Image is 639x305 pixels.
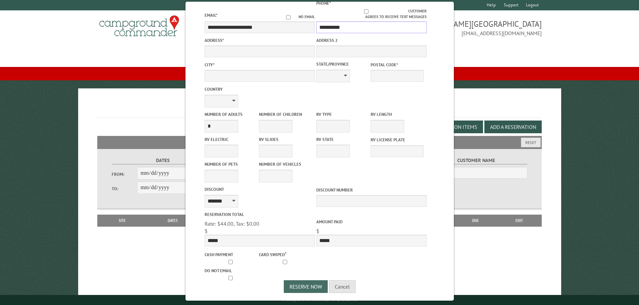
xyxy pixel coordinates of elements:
label: State/Province [316,61,369,67]
label: Customer Name [425,157,527,164]
input: Customer agrees to receive text messages [324,9,408,14]
label: Cash payment [205,251,258,258]
label: Number of Adults [205,111,258,118]
label: Number of Vehicles [259,161,312,167]
img: Campground Commander [97,13,181,39]
label: No email [278,14,315,20]
button: Cancel [329,280,356,293]
th: Dates [144,215,202,227]
label: RV Electric [205,136,258,143]
span: $ [316,228,319,234]
span: $ [205,228,208,234]
span: Rate: $44.00, Tax: $0.00 [205,220,259,227]
th: Edit [497,215,542,227]
h2: Filters [97,136,542,149]
label: RV Type [316,111,369,118]
label: City [205,62,315,68]
button: Edit Add-on Items [425,121,483,133]
label: Discount [205,186,315,193]
label: Postal Code [371,62,424,68]
button: Reset [521,138,541,147]
label: RV Slides [259,136,312,143]
label: Customer agrees to receive text messages [316,8,427,20]
label: Amount paid [316,219,427,225]
label: RV License Plate [371,137,424,143]
a: ? [285,251,286,255]
label: RV State [316,136,369,143]
label: Number of Pets [205,161,258,167]
label: Number of Children [259,111,312,118]
label: Do not email [205,268,258,274]
button: Reserve Now [284,280,328,293]
h1: Reservations [97,99,542,118]
label: Address 2 [316,37,427,44]
th: Site [101,215,144,227]
label: RV Length [371,111,424,118]
label: Reservation Total [205,211,315,218]
label: Address [205,37,315,44]
label: Discount Number [316,187,427,193]
th: Due [455,215,497,227]
label: Country [205,86,315,92]
button: Add a Reservation [484,121,542,133]
label: From: [112,171,137,177]
label: Email [205,12,218,18]
label: To: [112,185,137,192]
input: No email [278,15,299,19]
label: Dates [112,157,214,164]
label: Card swiped [259,250,312,258]
label: Phone [316,0,331,6]
small: © Campground Commander LLC. All rights reserved. [282,298,358,302]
